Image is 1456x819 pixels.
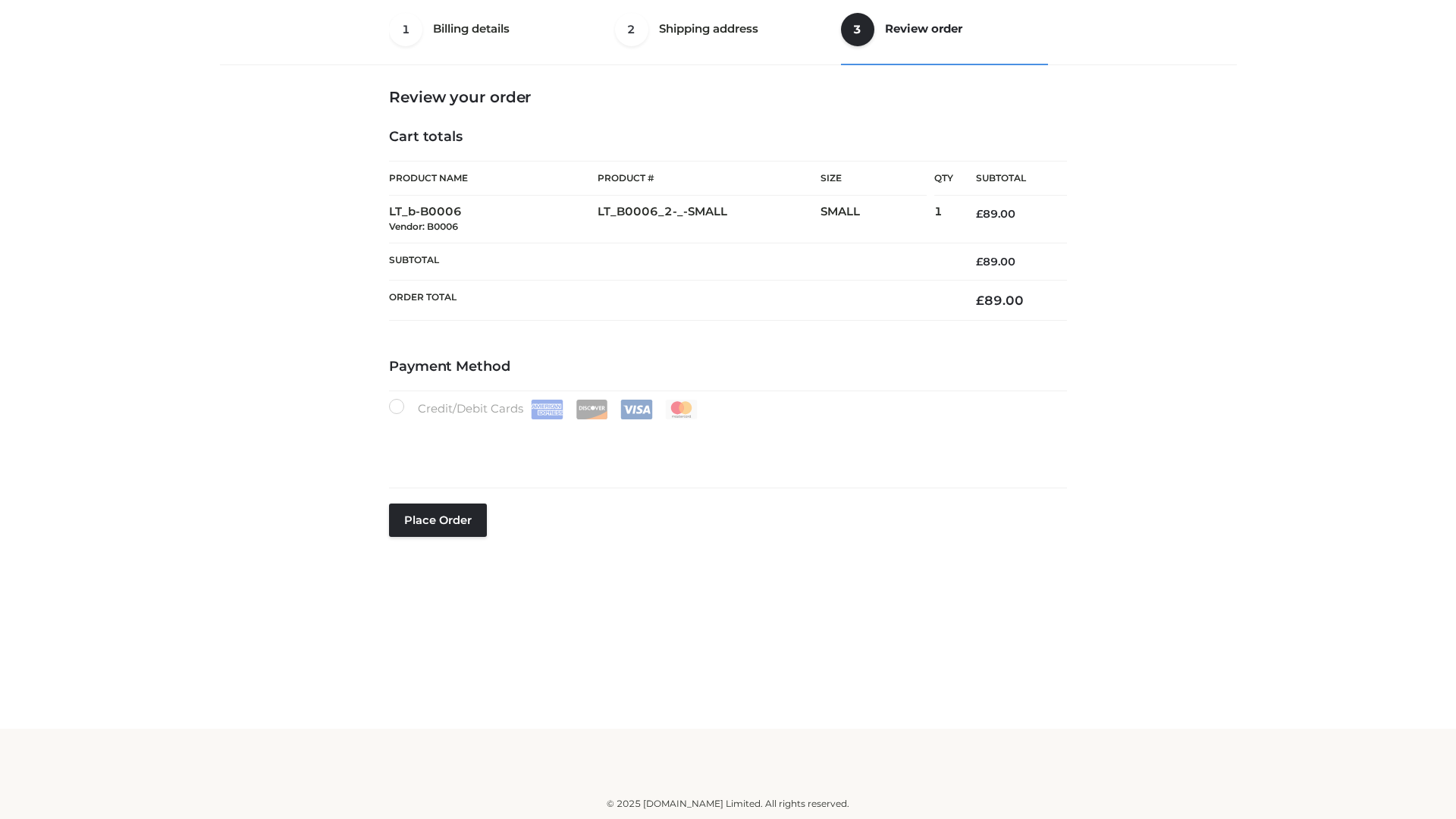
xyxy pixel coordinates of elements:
button: Place order [389,504,487,537]
th: Size [821,162,927,196]
div: © 2025 [DOMAIN_NAME] Limited. All rights reserved. [225,796,1231,811]
th: Subtotal [953,162,1067,196]
td: LT_B0006_2-_-SMALL [598,196,821,243]
bdi: 89.00 [976,255,1015,268]
th: Subtotal [389,243,953,280]
span: £ [976,207,983,221]
span: £ [976,255,983,268]
bdi: 89.00 [976,293,1024,308]
iframe: Secure payment input frame [386,416,1064,472]
label: Credit/Debit Cards [389,399,699,419]
span: £ [976,293,984,308]
td: 1 [934,196,953,243]
small: Vendor: B0006 [389,221,458,232]
bdi: 89.00 [976,207,1015,221]
th: Product # [598,161,821,196]
img: Mastercard [665,400,698,419]
th: Qty [934,161,953,196]
img: Amex [531,400,563,419]
img: Discover [576,400,608,419]
h3: Review your order [389,88,1067,106]
td: SMALL [821,196,934,243]
th: Product Name [389,161,598,196]
img: Visa [620,400,653,419]
h4: Cart totals [389,129,1067,146]
th: Order Total [389,281,953,321]
h4: Payment Method [389,359,1067,375]
td: LT_b-B0006 [389,196,598,243]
